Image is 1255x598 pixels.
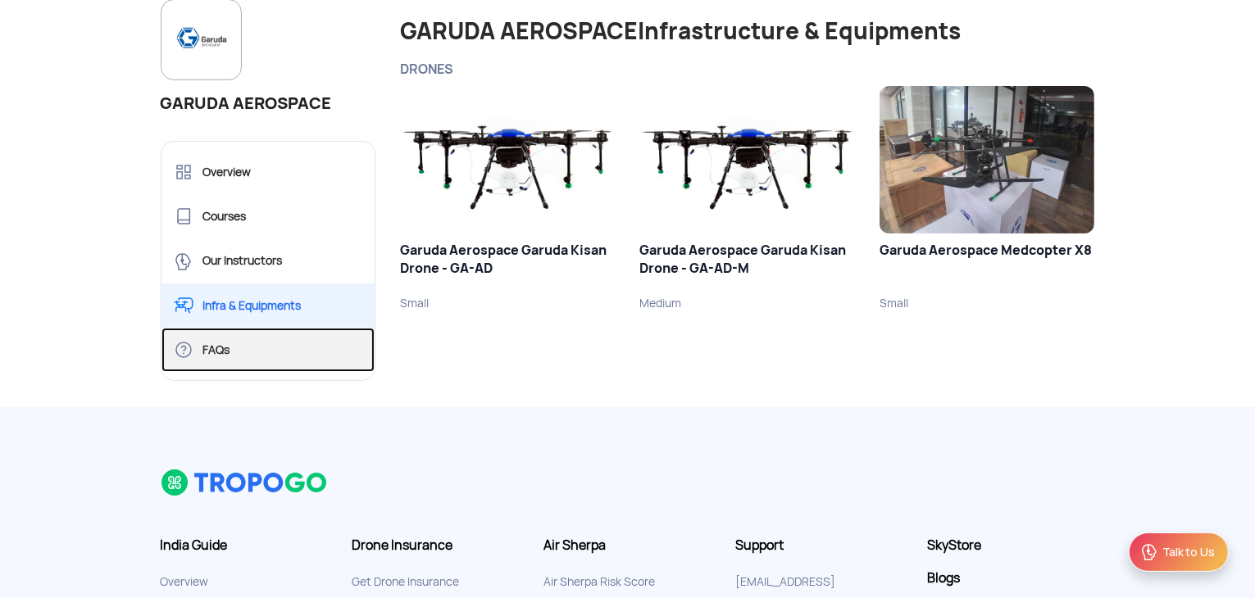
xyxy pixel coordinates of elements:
[639,242,854,283] div: Garuda Aerospace Garuda Kisan Drone - GA-AD-M
[880,86,1094,233] img: MEDCOPTER%20X8%20(1).jpg
[544,537,712,554] h3: Air Sherpa
[400,86,615,233] img: Kissan%20Drone%2001_%20(1).jpeg
[736,537,903,554] h3: Support
[388,60,1107,79] div: DRONES
[161,238,375,283] a: Our Instructors
[400,296,615,310] div: Small
[544,574,656,589] a: Air Sherpa Risk Score
[928,570,1095,587] a: Blogs
[161,283,375,328] a: Infra & Equipments
[161,150,375,194] a: Overview
[880,242,1094,283] div: Garuda Aerospace Medcopter X8
[161,194,375,238] a: Courses
[639,86,854,233] img: Kissan%20Drone%2001_%20(1).jpeg
[161,537,328,554] h3: India Guide
[639,296,854,310] div: Medium
[161,328,375,372] a: FAQs
[400,242,615,283] div: Garuda Aerospace Garuda Kisan Drone - GA-AD
[175,13,228,66] img: logo_garudarpto.png
[352,574,460,589] a: Get Drone Insurance
[352,537,520,554] h3: Drone Insurance
[161,574,209,589] a: Overview
[928,537,1095,554] a: SkyStore
[161,90,376,116] div: GARUDA AEROSPACE
[1139,542,1159,562] img: ic_Support.svg
[400,16,1095,47] h1: GARUDA AEROSPACEInfrastructure & Equipments
[161,469,329,496] img: logo
[1162,544,1215,560] div: Talk to Us
[880,296,1094,310] div: Small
